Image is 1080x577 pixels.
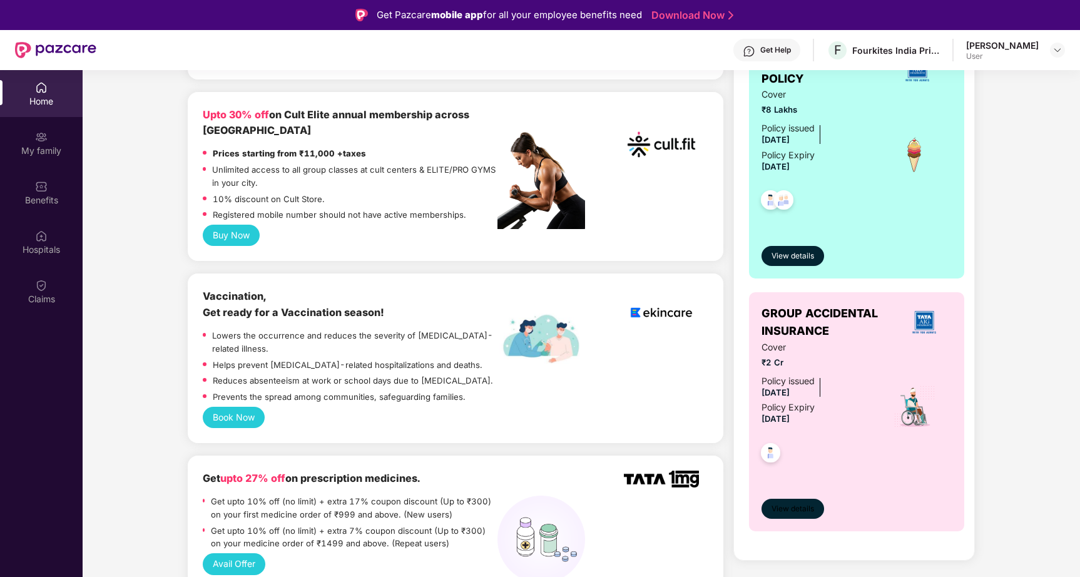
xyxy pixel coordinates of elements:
[213,148,366,158] strong: Prices starting from ₹11,000 +taxes
[35,230,48,242] img: svg+xml;base64,PHN2ZyBpZD0iSG9zcGl0YWxzIiB4bWxucz0iaHR0cDovL3d3dy53My5vcmcvMjAwMC9zdmciIHdpZHRoPS...
[35,180,48,193] img: svg+xml;base64,PHN2ZyBpZD0iQmVuZWZpdHMiIHhtbG5zPSJodHRwOi8vd3d3LnczLm9yZy8yMDAwL3N2ZyIgd2lkdGg9Ij...
[497,132,585,229] img: pc2.png
[203,290,384,318] b: Vaccination, Get ready for a Vaccination season!
[212,163,497,189] p: Unlimited access to all group classes at cult centers & ELITE/PRO GYMS in your city.
[1052,45,1062,55] img: svg+xml;base64,PHN2ZyBpZD0iRHJvcGRvd24tMzJ4MzIiIHhtbG5zPSJodHRwOi8vd3d3LnczLm9yZy8yMDAwL3N2ZyIgd2...
[220,472,285,484] span: upto 27% off
[755,439,786,470] img: svg+xml;base64,PHN2ZyB4bWxucz0iaHR0cDovL3d3dy53My5vcmcvMjAwMC9zdmciIHdpZHRoPSI0OC45NDMiIGhlaWdodD...
[203,108,469,136] b: on Cult Elite annual membership across [GEOGRAPHIC_DATA]
[211,524,497,550] p: Get upto 10% off (no limit) + extra 7% coupon discount (Up to ₹300) on your medicine order of ₹14...
[35,81,48,94] img: svg+xml;base64,PHN2ZyBpZD0iSG9tZSIgeG1sbnM9Imh0dHA6Ly93d3cudzMub3JnLzIwMDAvc3ZnIiB3aWR0aD0iMjAiIG...
[728,9,733,22] img: Stroke
[762,414,790,424] span: [DATE]
[212,329,497,355] p: Lowers the occurrence and reduces the severity of [MEDICAL_DATA]-related illness.
[762,356,877,369] span: ₹2 Cr
[762,340,877,354] span: Cover
[755,186,786,217] img: svg+xml;base64,PHN2ZyB4bWxucz0iaHR0cDovL3d3dy53My5vcmcvMjAwMC9zdmciIHdpZHRoPSI0OC45NDMiIGhlaWdodD...
[211,495,497,521] p: Get upto 10% off (no limit) + extra 17% coupon discount (Up to ₹300) on your first medicine order...
[762,401,815,414] div: Policy Expiry
[203,225,260,246] button: Buy Now
[213,193,325,206] p: 10% discount on Cult Store.
[762,387,790,397] span: [DATE]
[203,472,420,484] b: Get on prescription medicines.
[355,9,368,21] img: Logo
[762,121,815,135] div: Policy issued
[760,45,791,55] div: Get Help
[966,39,1039,51] div: [PERSON_NAME]
[966,51,1039,61] div: User
[907,305,941,339] img: insurerLogo
[762,88,877,101] span: Cover
[35,131,48,143] img: svg+xml;base64,PHN2ZyB3aWR0aD0iMjAiIGhlaWdodD0iMjAiIHZpZXdCb3g9IjAgMCAyMCAyMCIgZmlsbD0ibm9uZSIgeG...
[762,499,824,519] button: View details
[651,9,730,22] a: Download Now
[762,161,790,171] span: [DATE]
[35,279,48,292] img: svg+xml;base64,PHN2ZyBpZD0iQ2xhaW0iIHhtbG5zPSJodHRwOi8vd3d3LnczLm9yZy8yMDAwL3N2ZyIgd2lkdGg9IjIwIi...
[213,359,482,372] p: Helps prevent [MEDICAL_DATA]-related hospitalizations and deaths.
[892,133,936,176] img: icon
[203,108,269,121] b: Upto 30% off
[497,314,585,364] img: labelEkincare.png
[834,43,842,58] span: F
[377,8,642,23] div: Get Pazcare for all your employee benefits need
[743,45,755,58] img: svg+xml;base64,PHN2ZyBpZD0iSGVscC0zMngzMiIgeG1sbnM9Imh0dHA6Ly93d3cudzMub3JnLzIwMDAvc3ZnIiB3aWR0aD...
[762,103,877,116] span: ₹8 Lakhs
[893,385,936,429] img: icon
[624,107,699,182] img: cult.png
[203,553,265,574] button: Avail Offer
[852,44,940,56] div: Fourkites India Private Limited
[768,186,799,217] img: svg+xml;base64,PHN2ZyB4bWxucz0iaHR0cDovL3d3dy53My5vcmcvMjAwMC9zdmciIHdpZHRoPSI0OC45NDMiIGhlaWdodD...
[762,305,896,340] span: GROUP ACCIDENTAL INSURANCE
[762,374,815,388] div: Policy issued
[772,503,814,515] span: View details
[15,42,96,58] img: New Pazcare Logo
[624,471,699,488] img: TATA_1mg_Logo.png
[772,250,814,262] span: View details
[762,135,790,145] span: [DATE]
[762,148,815,162] div: Policy Expiry
[203,407,265,428] button: Book Now
[624,288,699,337] img: logoEkincare.png
[213,391,466,404] p: Prevents the spread among communities, safeguarding families.
[431,9,483,21] strong: mobile app
[762,246,824,266] button: View details
[213,208,466,222] p: Registered mobile number should not have active memberships.
[213,374,493,387] p: Reduces absenteeism at work or school days due to [MEDICAL_DATA].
